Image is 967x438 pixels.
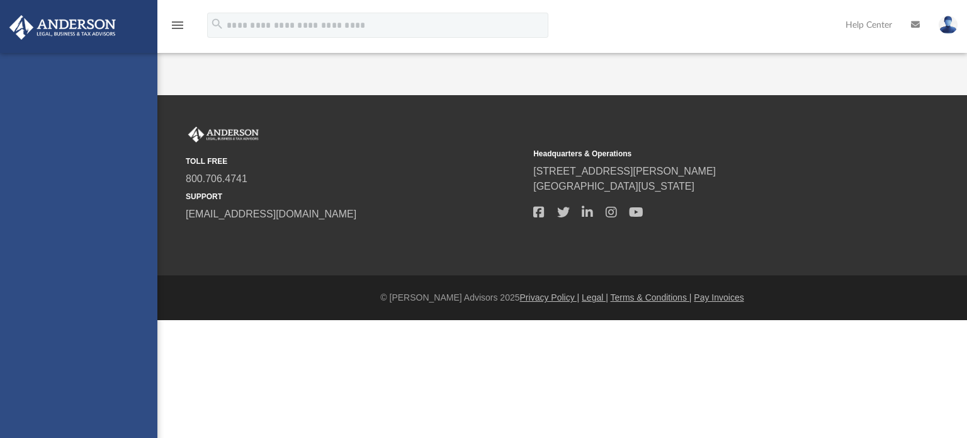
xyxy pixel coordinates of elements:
a: [EMAIL_ADDRESS][DOMAIN_NAME] [186,209,356,219]
img: User Pic [939,16,958,34]
img: Anderson Advisors Platinum Portal [186,127,261,143]
i: search [210,17,224,31]
img: Anderson Advisors Platinum Portal [6,15,120,40]
a: Privacy Policy | [520,292,580,303]
a: [GEOGRAPHIC_DATA][US_STATE] [533,181,694,192]
i: menu [170,18,185,33]
a: Legal | [582,292,608,303]
a: Pay Invoices [694,292,744,303]
div: © [PERSON_NAME] Advisors 2025 [157,291,967,304]
a: [STREET_ADDRESS][PERSON_NAME] [533,166,716,176]
a: Terms & Conditions | [611,292,692,303]
small: TOLL FREE [186,156,524,167]
a: menu [170,24,185,33]
small: SUPPORT [186,191,524,202]
small: Headquarters & Operations [533,148,872,159]
a: 800.706.4741 [186,173,247,184]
